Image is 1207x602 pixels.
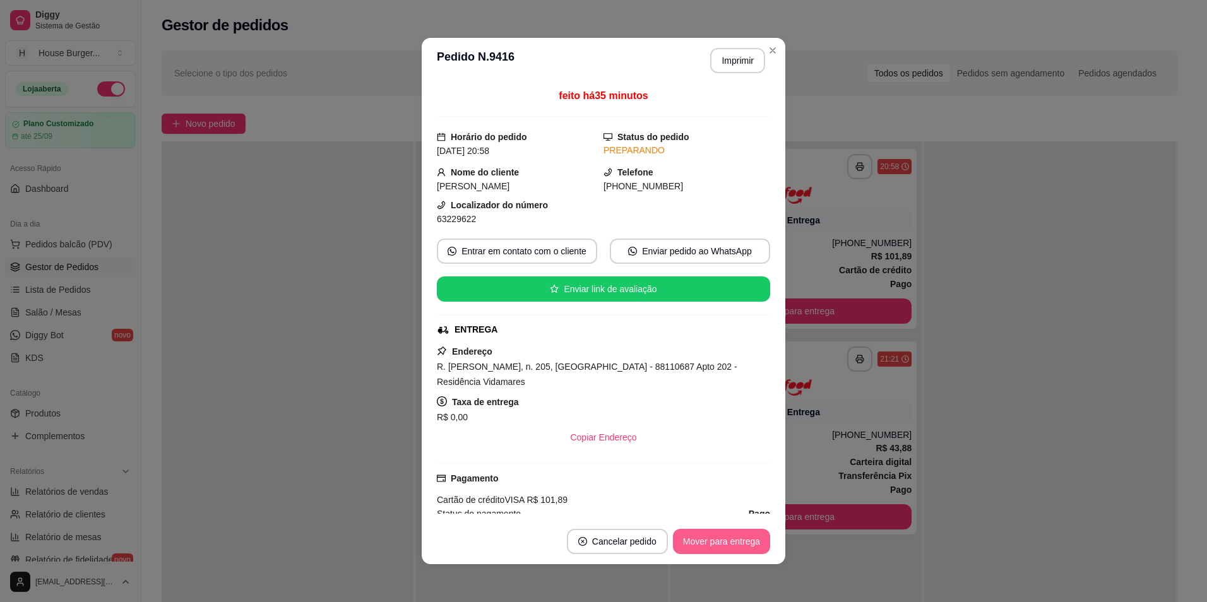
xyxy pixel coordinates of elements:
[437,181,509,191] span: [PERSON_NAME]
[452,397,519,407] strong: Taxa de entrega
[437,346,447,356] span: pushpin
[603,181,683,191] span: [PHONE_NUMBER]
[603,144,770,157] div: PREPARANDO
[610,239,770,264] button: whats-appEnviar pedido ao WhatsApp
[567,529,668,554] button: close-circleCancelar pedido
[451,167,519,177] strong: Nome do cliente
[437,214,476,224] span: 63229622
[749,509,770,519] strong: Pago
[437,276,770,302] button: starEnviar link de avaliação
[437,396,447,406] span: dollar
[560,425,646,450] button: Copiar Endereço
[455,323,497,336] div: ENTREGA
[628,247,637,256] span: whats-app
[451,200,548,210] strong: Localizador do número
[437,362,737,387] span: R. [PERSON_NAME], n. 205, [GEOGRAPHIC_DATA] - 88110687 Apto 202 - Residência Vidamares
[603,168,612,177] span: phone
[559,90,648,101] span: feito há 35 minutos
[673,529,770,554] button: Mover para entrega
[448,247,456,256] span: whats-app
[437,48,514,73] h3: Pedido N. 9416
[603,133,612,141] span: desktop
[437,146,489,156] span: [DATE] 20:58
[550,285,559,293] span: star
[451,473,498,483] strong: Pagamento
[437,239,597,264] button: whats-appEntrar em contato com o cliente
[763,40,783,61] button: Close
[437,201,446,210] span: phone
[451,132,527,142] strong: Horário do pedido
[437,168,446,177] span: user
[437,507,521,521] span: Status do pagamento
[525,495,568,505] span: R$ 101,89
[437,495,525,505] span: Cartão de crédito VISA
[437,474,446,483] span: credit-card
[437,133,446,141] span: calendar
[710,48,765,73] button: Imprimir
[452,346,492,357] strong: Endereço
[578,537,587,546] span: close-circle
[617,167,653,177] strong: Telefone
[617,132,689,142] strong: Status do pedido
[437,412,468,422] span: R$ 0,00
